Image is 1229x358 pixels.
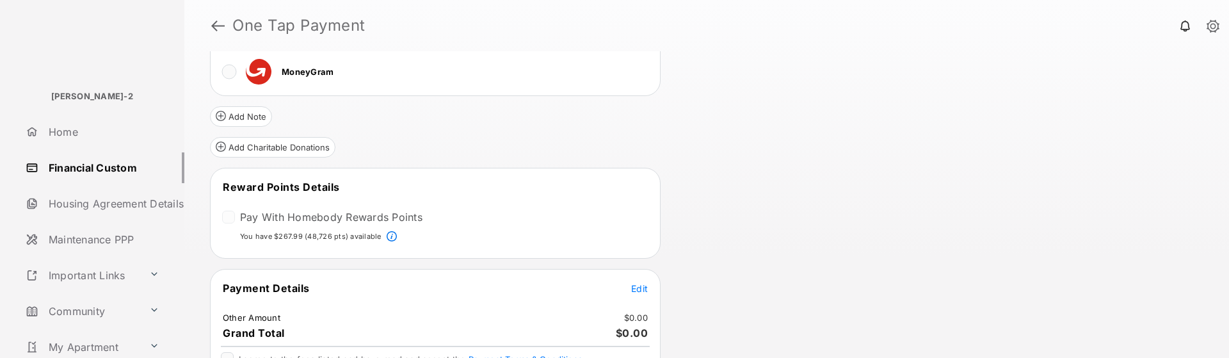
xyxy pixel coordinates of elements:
td: $0.00 [623,312,648,323]
span: $0.00 [616,327,648,339]
span: Payment Details [223,282,310,295]
span: Reward Points Details [223,181,340,193]
strong: One Tap Payment [232,18,365,33]
button: Add Note [210,106,272,127]
a: Home [20,117,184,147]
a: Community [20,296,144,327]
span: MoneyGram [282,67,333,77]
span: Edit [631,283,648,294]
a: Maintenance PPP [20,224,184,255]
span: Grand Total [223,327,285,339]
p: [PERSON_NAME]-2 [51,90,133,103]
a: Financial Custom [20,152,184,183]
button: Edit [631,282,648,295]
p: You have $267.99 (48,726 pts) available [240,231,382,242]
label: Pay With Homebody Rewards Points [240,211,422,224]
a: Important Links [20,260,144,291]
a: Housing Agreement Details [20,188,184,219]
td: Other Amount [222,312,281,323]
button: Add Charitable Donations [210,137,335,158]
